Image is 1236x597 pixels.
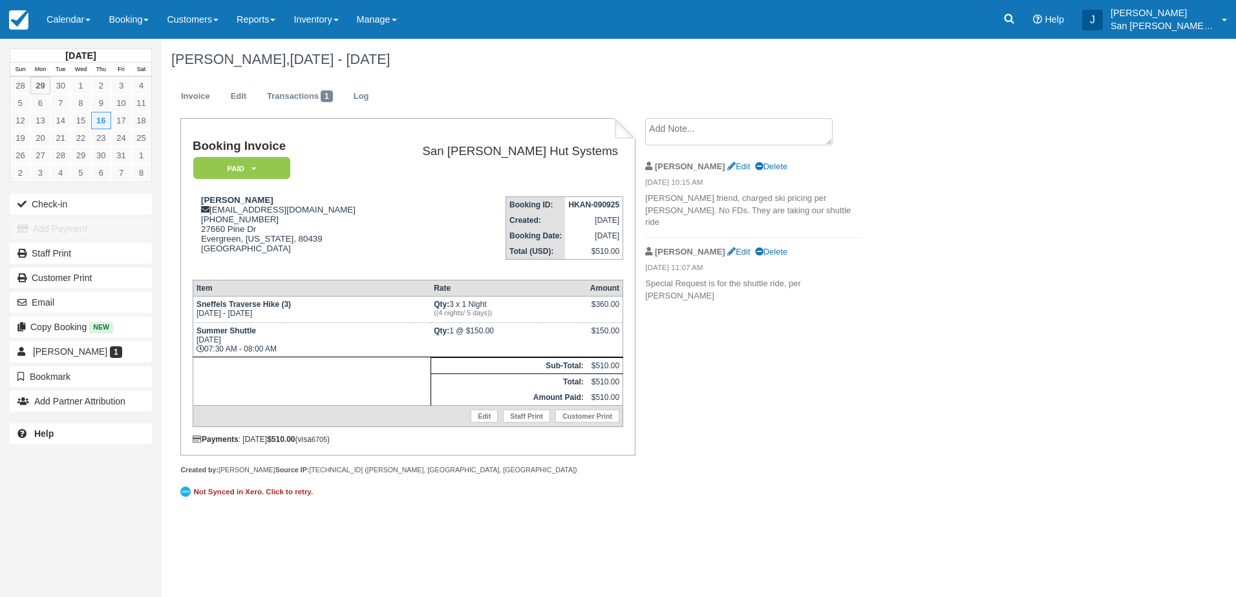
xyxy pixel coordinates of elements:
a: Customer Print [555,410,619,423]
a: 7 [111,164,131,182]
th: Created: [506,213,566,228]
strong: $510.00 [267,435,295,444]
div: $360.00 [590,300,619,319]
td: $510.00 [587,373,623,390]
a: Delete [755,247,787,257]
th: Thu [91,63,111,77]
a: 20 [30,129,50,147]
a: 24 [111,129,131,147]
a: 3 [30,164,50,182]
td: [DATE] [565,228,623,244]
a: 30 [91,147,111,164]
a: 1 [131,147,151,164]
strong: Payments [193,435,239,444]
td: [DATE] 07:30 AM - 08:00 AM [193,322,431,357]
a: [PERSON_NAME] 1 [10,341,152,362]
a: Transactions1 [257,84,343,109]
strong: Qty [434,326,449,335]
a: 21 [50,129,70,147]
i: Help [1033,15,1042,24]
a: Edit [727,162,750,171]
td: 3 x 1 Night [431,296,587,322]
strong: Sneffels Traverse Hike (3) [197,300,291,309]
strong: [PERSON_NAME] [201,195,273,205]
a: 4 [50,164,70,182]
a: Staff Print [10,243,152,264]
th: Total: [431,373,587,390]
a: 2 [91,77,111,94]
a: Not Synced in Xero. Click to retry. [180,485,316,499]
a: 29 [70,147,91,164]
button: Add Payment [10,218,152,239]
a: 22 [70,129,91,147]
td: $510.00 [587,357,623,373]
td: $510.00 [587,390,623,406]
h2: San [PERSON_NAME] Hut Systems [388,145,618,158]
a: 26 [10,147,30,164]
a: 10 [111,94,131,112]
div: [PERSON_NAME] [TECHNICAL_ID] ([PERSON_NAME], [GEOGRAPHIC_DATA], [GEOGRAPHIC_DATA]) [180,465,635,475]
a: 16 [91,112,111,129]
a: 6 [30,94,50,112]
a: 5 [10,94,30,112]
strong: Qty [434,300,449,309]
a: 9 [91,94,111,112]
a: Staff Print [503,410,550,423]
span: Help [1045,14,1064,25]
th: Item [193,280,431,296]
th: Amount [587,280,623,296]
a: 4 [131,77,151,94]
strong: [PERSON_NAME] [655,162,725,171]
th: Sun [10,63,30,77]
span: 1 [110,346,122,358]
a: 8 [131,164,151,182]
td: [DATE] [565,213,623,228]
p: [PERSON_NAME] friend, charged ski pricing per [PERSON_NAME]. No FDs. They are taking our shuttle ... [645,193,863,229]
a: 15 [70,112,91,129]
em: Paid [193,157,290,180]
th: Fri [111,63,131,77]
div: $150.00 [590,326,619,346]
th: Rate [431,280,587,296]
button: Add Partner Attribution [10,391,152,412]
a: Edit [727,247,750,257]
a: 30 [50,77,70,94]
b: Help [34,428,54,439]
th: Booking Date: [506,228,566,244]
a: 2 [10,164,30,182]
a: 19 [10,129,30,147]
h1: [PERSON_NAME], [171,52,1079,67]
th: Sat [131,63,151,77]
a: 28 [50,147,70,164]
strong: Source IP: [275,466,310,474]
a: 1 [70,77,91,94]
th: Total (USD): [506,244,566,260]
th: Mon [30,63,50,77]
a: 23 [91,129,111,147]
th: Wed [70,63,91,77]
a: 7 [50,94,70,112]
div: J [1082,10,1103,30]
a: 5 [70,164,91,182]
td: $510.00 [565,244,623,260]
th: Tue [50,63,70,77]
strong: Created by: [180,466,218,474]
em: [DATE] 10:15 AM [645,177,863,191]
strong: [DATE] [65,50,96,61]
a: 6 [91,164,111,182]
a: 13 [30,112,50,129]
a: Customer Print [10,267,152,288]
a: 27 [30,147,50,164]
button: Email [10,292,152,313]
a: 18 [131,112,151,129]
h1: Booking Invoice [193,140,383,153]
span: [DATE] - [DATE] [290,51,390,67]
button: Copy Booking New [10,317,152,337]
td: 1 @ $150.00 [431,322,587,357]
a: 29 [30,77,50,94]
button: Check-in [10,194,152,215]
small: 6705 [312,435,327,443]
a: Invoice [171,84,220,109]
strong: [PERSON_NAME] [655,247,725,257]
em: ((4 nights/ 5 days)) [434,309,584,317]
